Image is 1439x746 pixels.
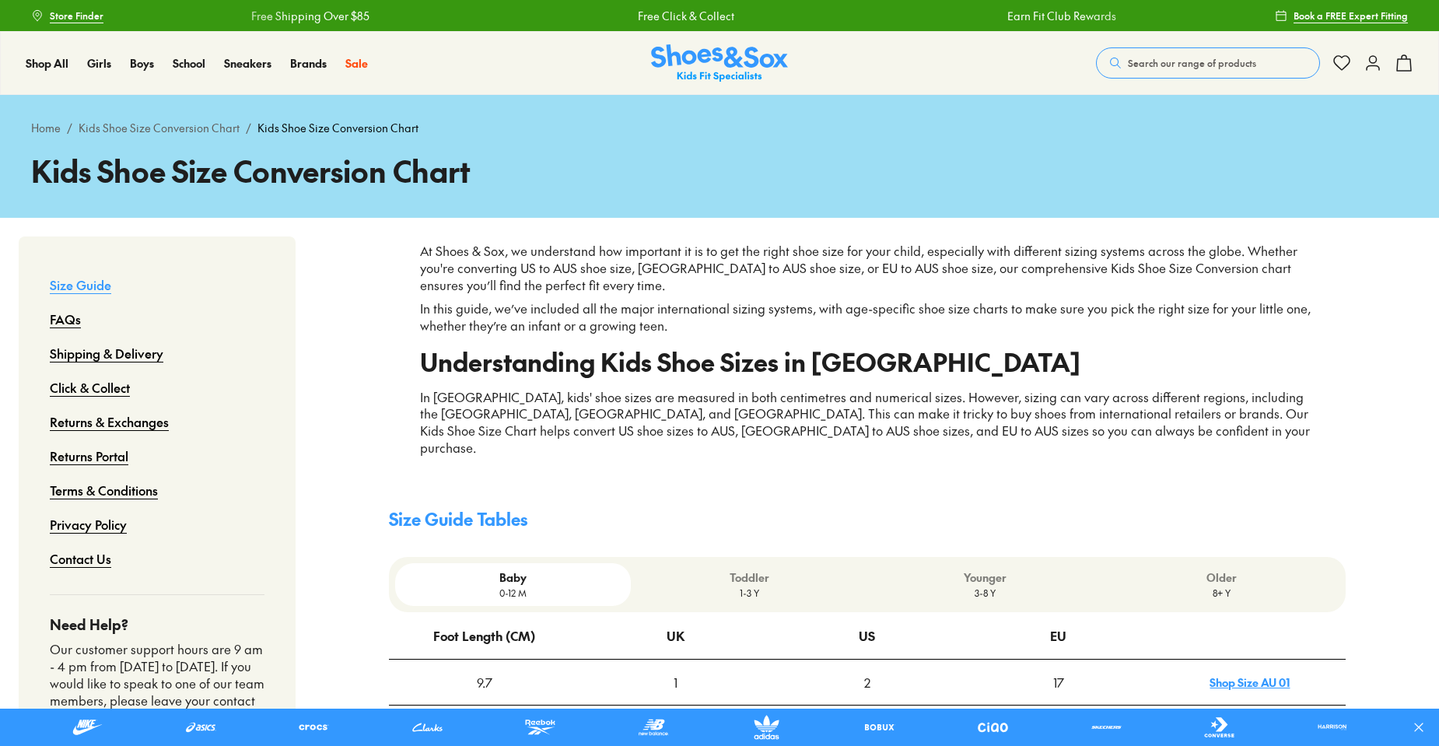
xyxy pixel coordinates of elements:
div: US [859,614,875,657]
a: Book a FREE Expert Fitting [1275,2,1408,30]
p: Baby [401,569,625,586]
span: Shop All [26,55,68,71]
span: Sale [345,55,368,71]
a: Store Finder [31,2,103,30]
a: Earn Fit Club Rewards [1007,8,1116,24]
a: Free Click & Collect [637,8,734,24]
a: Privacy Policy [50,507,127,541]
a: Terms & Conditions [50,473,158,507]
div: 9.7 [390,660,579,704]
div: / / [31,120,1408,136]
span: Kids Shoe Size Conversion Chart [257,120,418,136]
div: UK [667,614,684,657]
span: Boys [130,55,154,71]
a: Girls [87,55,111,72]
p: 1-3 Y [637,586,861,600]
a: Returns & Exchanges [50,405,169,439]
span: Brands [290,55,327,71]
p: 0-12 M [401,586,625,600]
a: Free Shipping Over $85 [250,8,369,24]
a: Sneakers [224,55,271,72]
span: Book a FREE Expert Fitting [1294,9,1408,23]
a: Contact Us [50,541,111,576]
span: Search our range of products [1128,56,1256,70]
div: Foot Length (CM) [433,614,535,657]
h4: Size Guide Tables [389,506,1346,532]
h4: Need Help? [50,614,264,635]
button: Search our range of products [1096,47,1320,79]
div: EU [1050,614,1066,657]
a: Shoes & Sox [651,44,788,82]
div: 1 [581,660,771,704]
a: Home [31,120,61,136]
img: SNS_Logo_Responsive.svg [651,44,788,82]
a: Boys [130,55,154,72]
a: Returns Portal [50,439,128,473]
span: School [173,55,205,71]
a: Brands [290,55,327,72]
a: Shop Size AU 01 [1210,674,1290,690]
div: 2 [772,660,962,704]
p: In [GEOGRAPHIC_DATA], kids' shoe sizes are measured in both centimetres and numerical sizes. Howe... [420,389,1315,457]
p: Older [1109,569,1333,586]
a: FAQs [50,302,81,336]
div: 17 [964,660,1154,704]
h1: Kids Shoe Size Conversion Chart [31,149,1408,193]
a: Sale [345,55,368,72]
p: 3-8 Y [874,586,1098,600]
p: At Shoes & Sox, we understand how important it is to get the right shoe size for your child, espe... [420,243,1315,294]
a: School [173,55,205,72]
span: Sneakers [224,55,271,71]
a: Click & Collect [50,370,130,405]
p: Toddler [637,569,861,586]
a: Kids Shoe Size Conversion Chart [79,120,240,136]
p: In this guide, we’ve included all the major international sizing systems, with age-specific shoe ... [420,300,1315,334]
a: Shop All [26,55,68,72]
span: Store Finder [50,9,103,23]
a: Shipping & Delivery [50,336,163,370]
p: 8+ Y [1109,586,1333,600]
p: Younger [874,569,1098,586]
span: Girls [87,55,111,71]
h2: Understanding Kids Shoe Sizes in [GEOGRAPHIC_DATA] [420,353,1315,370]
a: Size Guide [50,268,111,302]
